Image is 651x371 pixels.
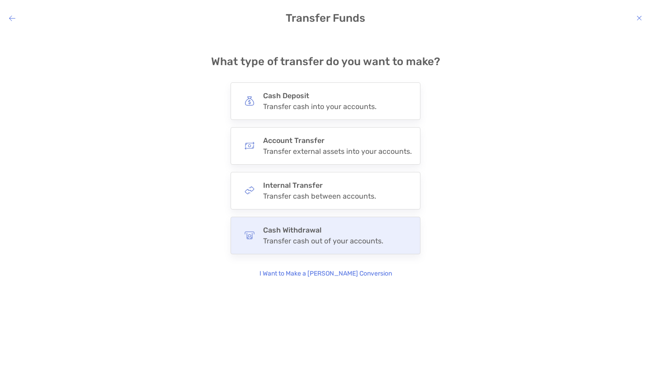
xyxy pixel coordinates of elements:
img: button icon [245,96,255,106]
img: button icon [245,141,255,151]
p: I Want to Make a [PERSON_NAME] Conversion [259,269,392,279]
h4: What type of transfer do you want to make? [211,55,440,68]
img: button icon [245,185,255,195]
div: Transfer external assets into your accounts. [263,147,412,156]
div: Transfer cash into your accounts. [263,102,377,111]
h4: Cash Withdrawal [263,226,383,234]
h4: Account Transfer [263,136,412,145]
div: Transfer cash between accounts. [263,192,376,200]
h4: Cash Deposit [263,91,377,100]
div: Transfer cash out of your accounts. [263,237,383,245]
h4: Internal Transfer [263,181,376,190]
img: button icon [245,230,255,240]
